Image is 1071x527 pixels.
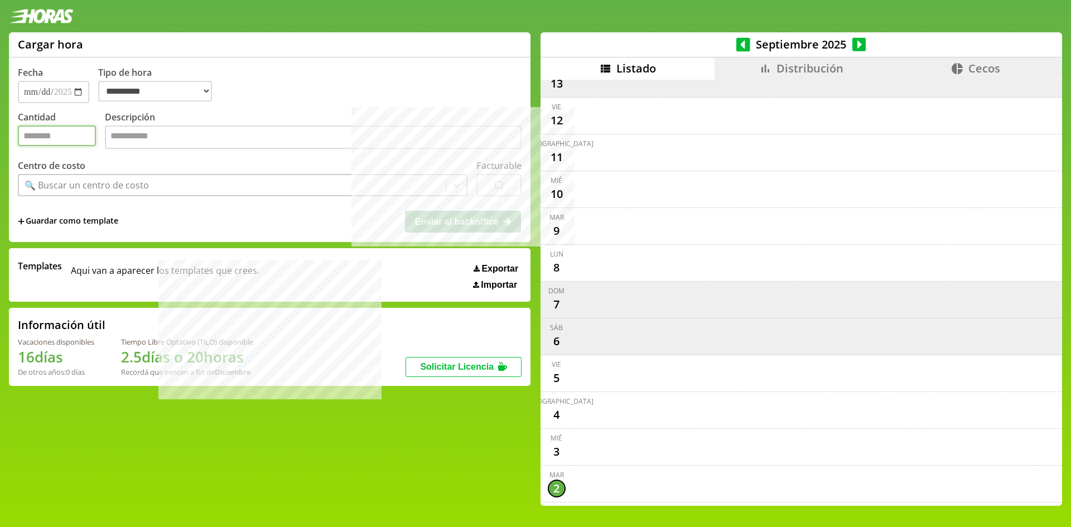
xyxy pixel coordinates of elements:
div: 2 [548,480,566,497]
span: Distribución [776,61,843,76]
div: Tiempo Libre Optativo (TiLO) disponible [121,337,253,347]
label: Fecha [18,66,43,79]
span: Exportar [481,264,518,274]
label: Tipo de hora [98,66,221,103]
div: [DEMOGRAPHIC_DATA] [520,397,594,406]
div: mar [549,470,564,480]
div: 12 [548,112,566,129]
div: vie [552,102,561,112]
span: Cecos [968,61,1000,76]
label: Centro de costo [18,159,85,172]
div: 4 [548,406,566,424]
div: De otros años: 0 días [18,367,94,377]
label: Cantidad [18,111,105,152]
div: [DEMOGRAPHIC_DATA] [520,139,594,148]
div: lun [550,249,563,259]
div: 10 [548,185,566,203]
label: Facturable [476,159,522,172]
div: 8 [548,259,566,277]
input: Cantidad [18,125,96,146]
h1: Cargar hora [18,37,83,52]
div: mié [551,433,562,443]
div: 7 [548,296,566,313]
div: 5 [548,369,566,387]
div: mar [549,212,564,222]
button: Solicitar Licencia [406,357,522,377]
span: Septiembre 2025 [750,37,852,52]
span: Listado [616,61,656,76]
div: 9 [548,222,566,240]
img: logotipo [9,9,74,23]
div: 6 [548,332,566,350]
div: scrollable content [541,80,1062,504]
h2: Información útil [18,317,105,332]
div: Vacaciones disponibles [18,337,94,347]
span: Templates [18,260,62,272]
textarea: Descripción [105,125,522,149]
select: Tipo de hora [98,81,212,101]
div: dom [548,286,565,296]
span: Solicitar Licencia [420,362,494,371]
b: Diciembre [215,367,250,377]
div: sáb [550,323,563,332]
div: Recordá que vencen a fin de [121,367,253,377]
span: Importar [481,280,517,290]
h1: 2.5 días o 20 horas [121,347,253,367]
button: Exportar [470,263,522,274]
div: 11 [548,148,566,166]
div: 🔍 Buscar un centro de costo [25,179,149,191]
span: + [18,215,25,228]
span: +Guardar como template [18,215,118,228]
label: Descripción [105,111,522,152]
h1: 16 días [18,347,94,367]
div: 13 [548,75,566,93]
div: vie [552,360,561,369]
div: 3 [548,443,566,461]
span: Aqui van a aparecer los templates que crees. [71,260,259,290]
div: mié [551,176,562,185]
